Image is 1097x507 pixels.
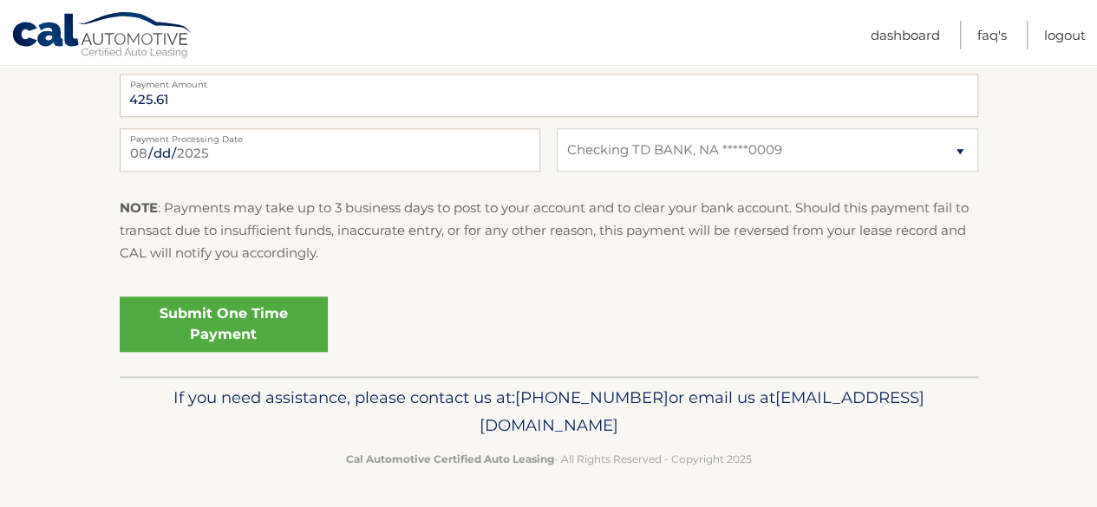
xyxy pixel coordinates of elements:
span: [PHONE_NUMBER] [515,387,669,407]
input: Payment Amount [120,74,978,117]
strong: NOTE [120,199,158,216]
input: Payment Date [120,128,540,172]
a: Dashboard [871,21,940,49]
label: Payment Amount [120,74,978,88]
a: Submit One Time Payment [120,296,328,352]
span: [EMAIL_ADDRESS][DOMAIN_NAME] [480,387,924,435]
p: : Payments may take up to 3 business days to post to your account and to clear your bank account.... [120,197,978,265]
strong: Cal Automotive Certified Auto Leasing [346,452,554,465]
a: Logout [1044,21,1086,49]
p: - All Rights Reserved - Copyright 2025 [131,450,967,468]
p: If you need assistance, please contact us at: or email us at [131,384,967,439]
a: FAQ's [977,21,1007,49]
a: Cal Automotive [11,11,193,62]
label: Payment Processing Date [120,128,540,142]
